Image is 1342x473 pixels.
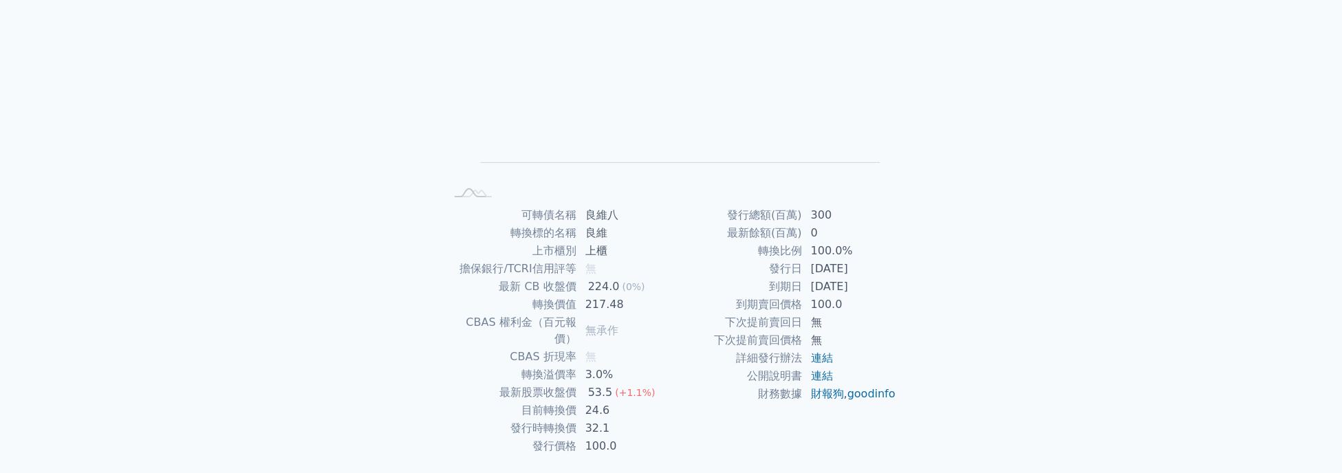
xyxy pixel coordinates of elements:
[671,349,803,367] td: 詳細發行辦法
[446,224,577,242] td: 轉換標的名稱
[446,278,577,296] td: 最新 CB 收盤價
[803,260,897,278] td: [DATE]
[671,278,803,296] td: 到期日
[585,324,618,337] span: 無承作
[577,437,671,455] td: 100.0
[803,313,897,331] td: 無
[577,401,671,419] td: 24.6
[803,385,897,403] td: ,
[803,242,897,260] td: 100.0%
[803,331,897,349] td: 無
[623,281,645,292] span: (0%)
[671,367,803,385] td: 公開說明書
[671,224,803,242] td: 最新餘額(百萬)
[811,351,833,364] a: 連結
[446,242,577,260] td: 上市櫃別
[446,366,577,384] td: 轉換溢價率
[811,387,844,400] a: 財報狗
[468,19,880,183] g: Chart
[446,296,577,313] td: 轉換價值
[446,437,577,455] td: 發行價格
[803,206,897,224] td: 300
[671,260,803,278] td: 發行日
[577,366,671,384] td: 3.0%
[446,401,577,419] td: 目前轉換價
[446,384,577,401] td: 最新股票收盤價
[446,206,577,224] td: 可轉債名稱
[577,224,671,242] td: 良維
[577,296,671,313] td: 217.48
[811,369,833,382] a: 連結
[585,350,596,363] span: 無
[585,384,616,401] div: 53.5
[577,242,671,260] td: 上櫃
[803,224,897,242] td: 0
[803,296,897,313] td: 100.0
[671,313,803,331] td: 下次提前賣回日
[585,278,623,295] div: 224.0
[671,331,803,349] td: 下次提前賣回價格
[615,387,655,398] span: (+1.1%)
[577,206,671,224] td: 良維八
[803,278,897,296] td: [DATE]
[671,242,803,260] td: 轉換比例
[671,206,803,224] td: 發行總額(百萬)
[446,260,577,278] td: 擔保銀行/TCRI信用評等
[446,419,577,437] td: 發行時轉換價
[446,348,577,366] td: CBAS 折現率
[847,387,896,400] a: goodinfo
[671,385,803,403] td: 財務數據
[446,313,577,348] td: CBAS 權利金（百元報價）
[585,262,596,275] span: 無
[577,419,671,437] td: 32.1
[671,296,803,313] td: 到期賣回價格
